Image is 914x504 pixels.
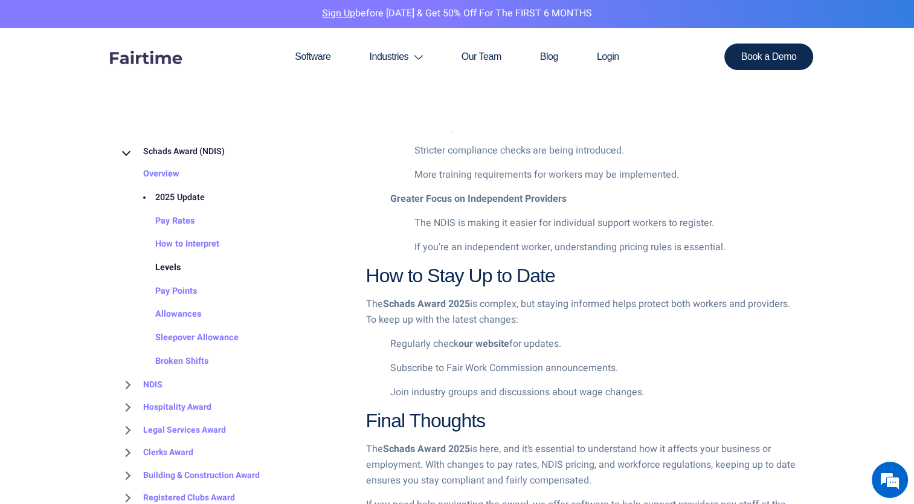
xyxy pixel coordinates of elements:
[390,337,796,352] p: Regularly check for updates.
[70,152,167,274] span: We're online!
[131,327,239,351] a: Sleepover Allowance
[131,280,197,303] a: Pay Points
[119,163,179,187] a: Overview
[390,192,567,206] strong: Greater Focus on Independent Providers
[131,186,205,210] a: 2025 Update
[198,6,227,35] div: Minimize live chat window
[131,210,195,233] a: Pay Rates
[119,373,163,396] a: NDIS
[119,140,225,163] a: Schads Award (NDIS)
[414,240,796,256] p: If you’re an independent worker, understanding pricing rules is essential.
[131,303,201,327] a: Allowances
[459,337,509,351] strong: our website
[366,297,796,328] p: The is complex, but staying informed helps protect both workers and providers. To keep up with th...
[322,6,355,21] a: Sign Up
[366,264,796,287] h3: How to Stay Up to Date
[119,396,211,419] a: Hospitality Award
[366,442,796,488] p: The is here, and it’s essential to understand how it affects your business or employment. With ch...
[521,28,578,86] a: Blog
[383,297,470,311] strong: Schads Award 2025
[350,28,442,86] a: Industries
[6,330,230,372] textarea: Type your message and hit 'Enter'
[414,167,796,183] p: More training requirements for workers may be implemented.
[442,28,521,86] a: Our Team
[390,361,796,376] p: Subscribe to Fair Work Commission announcements.
[275,28,350,86] a: Software
[63,68,203,83] div: Chat with us now
[383,442,470,456] strong: Schads Award 2025
[119,464,260,487] a: Building & Construction Award
[131,233,219,257] a: How to Interpret
[414,143,796,159] p: Stricter compliance checks are being introduced.
[578,28,639,86] a: Login
[390,385,796,401] p: Join industry groups and discussions about wage changes.
[366,409,796,432] h3: Final Thoughts
[131,256,181,280] a: Levels
[741,52,797,62] span: Book a Demo
[724,44,814,70] a: Book a Demo
[119,441,193,464] a: Clerks Award
[414,216,796,231] p: The NDIS is making it easier for individual support workers to register.
[9,6,905,22] p: before [DATE] & Get 50% Off for the FIRST 6 MONTHS
[119,419,226,442] a: Legal Services Award
[131,350,208,373] a: Broken Shifts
